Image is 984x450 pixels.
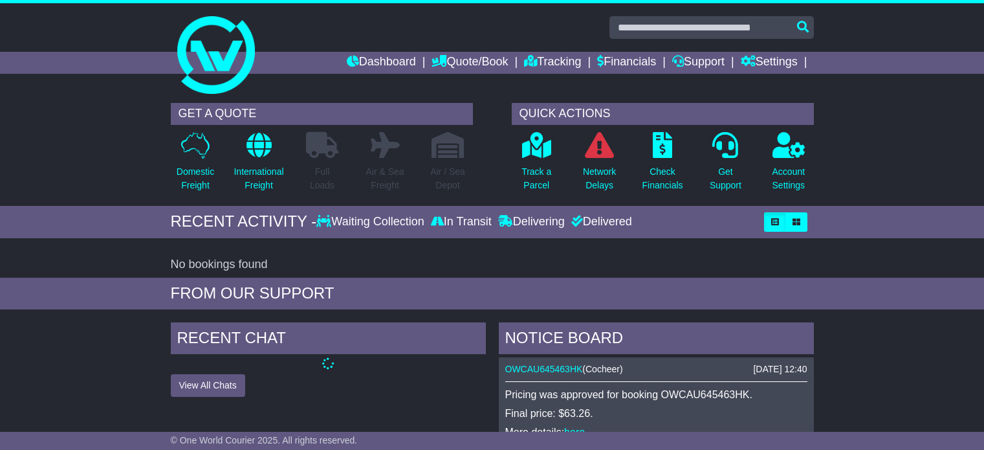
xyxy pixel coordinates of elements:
p: More details: . [505,426,807,438]
p: International Freight [234,165,283,192]
p: Network Delays [583,165,616,192]
a: Settings [741,52,798,74]
p: Track a Parcel [521,165,551,192]
p: Check Financials [642,165,683,192]
div: QUICK ACTIONS [512,103,814,125]
div: No bookings found [171,258,814,272]
p: Account Settings [772,165,805,192]
a: Track aParcel [521,131,552,199]
div: NOTICE BOARD [499,322,814,357]
a: NetworkDelays [582,131,617,199]
p: Air & Sea Freight [366,165,404,192]
p: Full Loads [306,165,338,192]
div: ( ) [505,364,807,375]
a: InternationalFreight [233,131,284,199]
div: In Transit [428,215,495,229]
a: OWCAU645463HK [505,364,583,374]
span: Cocheer [585,364,620,374]
a: Tracking [524,52,581,74]
div: Delivered [568,215,632,229]
p: Air / Sea Depot [430,165,465,192]
div: RECENT ACTIVITY - [171,212,317,231]
a: GetSupport [709,131,742,199]
span: © One World Courier 2025. All rights reserved. [171,435,358,445]
div: Waiting Collection [316,215,427,229]
a: CheckFinancials [642,131,684,199]
div: FROM OUR SUPPORT [171,284,814,303]
a: Quote/Book [432,52,508,74]
a: Financials [597,52,656,74]
div: Delivering [495,215,568,229]
a: AccountSettings [772,131,806,199]
p: Pricing was approved for booking OWCAU645463HK. [505,388,807,401]
a: Dashboard [347,52,416,74]
p: Get Support [710,165,741,192]
a: DomesticFreight [176,131,215,199]
div: GET A QUOTE [171,103,473,125]
div: RECENT CHAT [171,322,486,357]
p: Domestic Freight [177,165,214,192]
a: Support [672,52,725,74]
div: [DATE] 12:40 [753,364,807,375]
a: here [564,427,585,438]
button: View All Chats [171,374,245,397]
p: Final price: $63.26. [505,407,807,420]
